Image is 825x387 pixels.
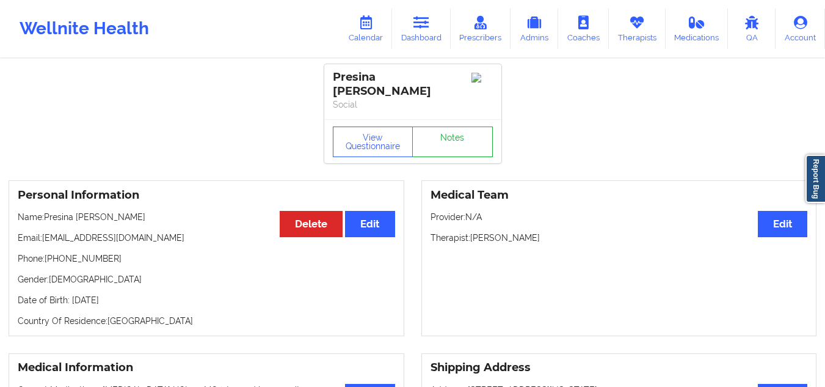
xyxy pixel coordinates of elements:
a: Dashboard [392,9,451,49]
a: Calendar [340,9,392,49]
button: Delete [280,211,343,237]
h3: Medical Information [18,361,395,375]
img: Image%2Fplaceholer-image.png [471,73,493,83]
p: Therapist: [PERSON_NAME] [431,232,808,244]
p: Provider: N/A [431,211,808,223]
button: Edit [758,211,807,237]
a: Prescribers [451,9,511,49]
p: Phone: [PHONE_NUMBER] [18,252,395,265]
a: QA [728,9,776,49]
a: Report Bug [805,155,825,203]
a: Coaches [558,9,609,49]
p: Social [333,98,493,111]
p: Country Of Residence: [GEOGRAPHIC_DATA] [18,315,395,327]
p: Gender: [DEMOGRAPHIC_DATA] [18,273,395,286]
p: Email: [EMAIL_ADDRESS][DOMAIN_NAME] [18,232,395,244]
h3: Medical Team [431,188,808,202]
div: Presina [PERSON_NAME] [333,70,493,98]
p: Date of Birth: [DATE] [18,294,395,306]
p: Name: Presina [PERSON_NAME] [18,211,395,223]
button: Edit [345,211,394,237]
a: Medications [666,9,729,49]
a: Account [776,9,825,49]
button: View Questionnaire [333,127,413,157]
h3: Shipping Address [431,361,808,375]
a: Notes [412,127,493,157]
a: Admins [511,9,558,49]
h3: Personal Information [18,188,395,202]
a: Therapists [609,9,666,49]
